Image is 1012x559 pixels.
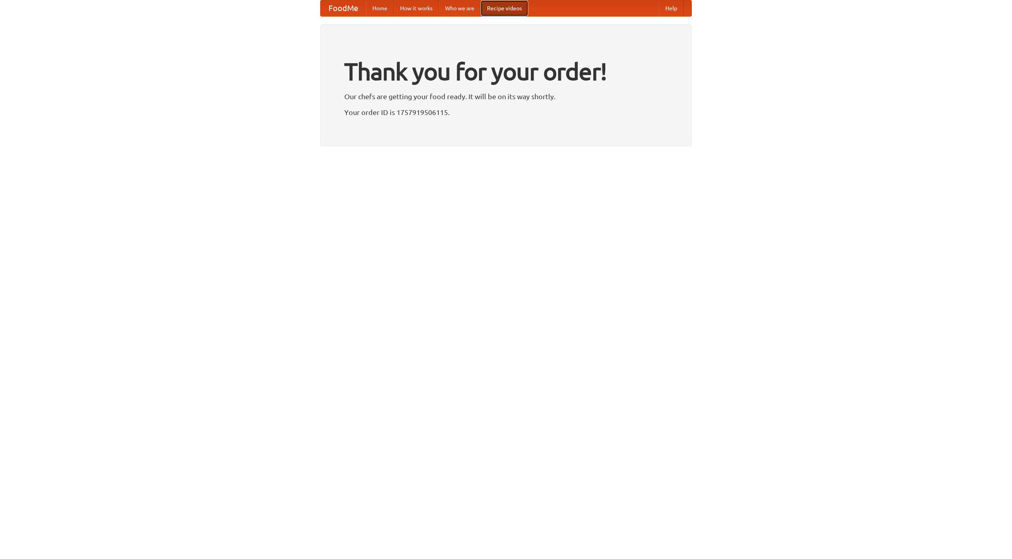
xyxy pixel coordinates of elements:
a: Home [366,0,394,16]
p: Your order ID is 1757919506115. [344,106,668,118]
p: Our chefs are getting your food ready. It will be on its way shortly. [344,90,668,102]
a: Recipe videos [481,0,528,16]
a: How it works [394,0,439,16]
h1: Thank you for your order! [344,53,668,90]
a: Help [659,0,683,16]
a: Who we are [439,0,481,16]
a: FoodMe [321,0,366,16]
